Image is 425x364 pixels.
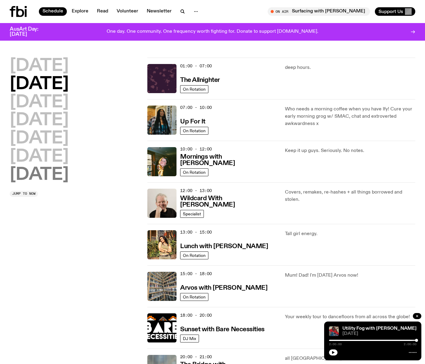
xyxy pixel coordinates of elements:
img: Freya smiles coyly as she poses for the image. [147,147,177,176]
a: DJ Mix [180,335,199,342]
a: Lunch with [PERSON_NAME] [180,242,268,250]
span: Specialist [183,211,201,216]
p: Who needs a morning coffee when you have Ify! Cure your early morning grog w/ SMAC, chat and extr... [285,106,415,127]
span: [DATE] [342,332,416,336]
p: Covers, remakes, re-hashes + all things borrowed and stolen. [285,189,415,203]
button: [DATE] [10,167,69,184]
a: Utility Fog with [PERSON_NAME] [342,326,416,331]
p: Tall girl energy. [285,230,415,238]
p: Mum! Dad! I'm [DATE] Arvos now! [285,272,415,279]
span: 07:00 - 10:00 [180,105,212,110]
a: Specialist [180,210,204,218]
a: Explore [68,7,92,16]
span: 01:00 - 07:00 [180,63,212,69]
h3: Lunch with [PERSON_NAME] [180,243,268,250]
h3: Up For It [180,119,205,125]
a: On Rotation [180,85,208,93]
button: [DATE] [10,94,69,111]
a: On Rotation [180,251,208,259]
button: Support Us [375,7,415,16]
span: Jump to now [12,192,36,195]
span: 13:00 - 15:00 [180,229,212,235]
p: deep hours. [285,64,415,71]
button: Jump to now [10,191,38,197]
span: 2:00:00 [404,343,416,346]
a: Schedule [39,7,67,16]
img: Stuart is smiling charmingly, wearing a black t-shirt against a stark white background. [147,189,177,218]
a: On Rotation [180,127,208,135]
img: Ify - a Brown Skin girl with black braided twists, looking up to the side with her tongue stickin... [147,106,177,135]
a: On Rotation [180,293,208,301]
a: Arvos with [PERSON_NAME] [180,284,267,291]
h3: Arvos with [PERSON_NAME] [180,285,267,291]
a: The Allnighter [180,76,220,83]
span: Support Us [379,9,403,14]
span: 15:00 - 18:00 [180,271,212,277]
button: [DATE] [10,112,69,129]
p: Keep it up guys. Seriously. No notes. [285,147,415,154]
a: Up For It [180,117,205,125]
a: Sunset with Bare Necessities [180,325,265,333]
a: Wildcard With [PERSON_NAME] [180,194,278,208]
p: Your weekly tour to dancefloors from all across the globe! [285,313,415,321]
button: On AirSurfacing with [PERSON_NAME] [268,7,370,16]
h3: Sunset with Bare Necessities [180,326,265,333]
span: 10:00 - 12:00 [180,146,212,152]
span: 12:00 - 13:00 [180,188,212,194]
button: [DATE] [10,148,69,165]
button: [DATE] [10,58,69,75]
h3: Mornings with [PERSON_NAME] [180,154,278,167]
span: On Rotation [183,128,206,133]
span: DJ Mix [183,336,196,341]
a: On Rotation [180,168,208,176]
a: Mornings with [PERSON_NAME] [180,153,278,167]
h3: The Allnighter [180,77,220,83]
button: [DATE] [10,76,69,93]
img: Cover to Mikoo's album It Floats [329,326,339,336]
a: Read [93,7,112,16]
a: Newsletter [143,7,175,16]
span: 2:00:00 [329,343,342,346]
button: [DATE] [10,130,69,147]
span: On Rotation [183,253,206,258]
h3: Wildcard With [PERSON_NAME] [180,195,278,208]
p: all [GEOGRAPHIC_DATA], all sounds [285,355,415,362]
a: Volunteer [113,7,142,16]
span: On Rotation [183,170,206,174]
p: One day. One community. One frequency worth fighting for. Donate to support [DOMAIN_NAME]. [107,29,318,35]
span: 20:00 - 21:00 [180,354,212,360]
img: Bare Necessities [147,313,177,342]
span: On Rotation [183,87,206,91]
img: Tanya is standing in front of plants and a brick fence on a sunny day. She is looking to the left... [147,230,177,259]
span: On Rotation [183,295,206,299]
img: A corner shot of the fbi music library [147,272,177,301]
span: 18:00 - 20:00 [180,312,212,318]
h3: AusArt Day: [DATE] [10,27,49,37]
